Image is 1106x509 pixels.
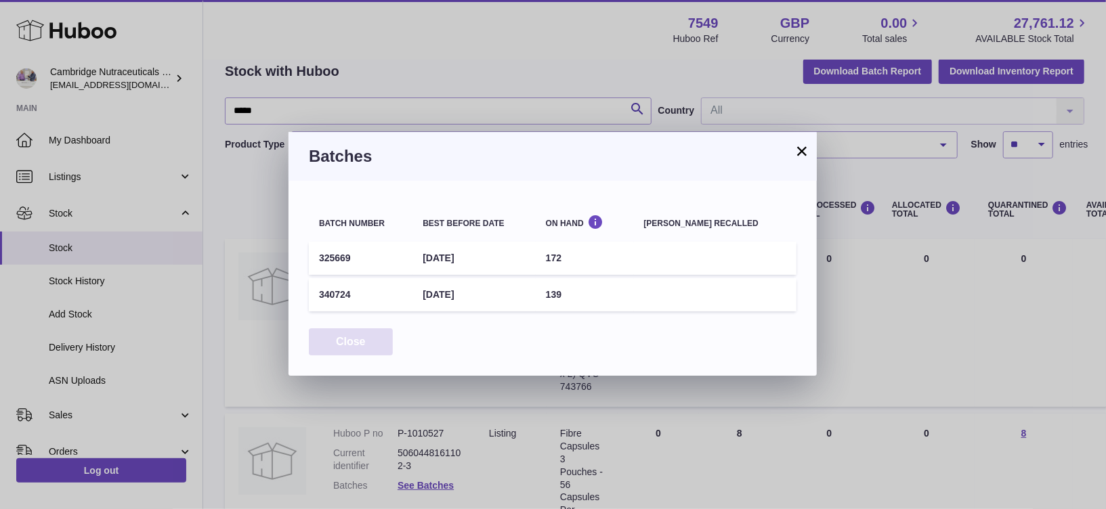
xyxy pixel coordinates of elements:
button: Close [309,328,393,356]
td: 139 [536,278,634,311]
td: [DATE] [412,278,535,311]
td: 340724 [309,278,412,311]
td: 325669 [309,242,412,275]
div: On Hand [546,215,624,227]
h3: Batches [309,146,796,167]
td: [DATE] [412,242,535,275]
div: [PERSON_NAME] recalled [644,219,786,228]
button: × [794,143,810,159]
div: Batch number [319,219,402,228]
div: Best before date [423,219,525,228]
td: 172 [536,242,634,275]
